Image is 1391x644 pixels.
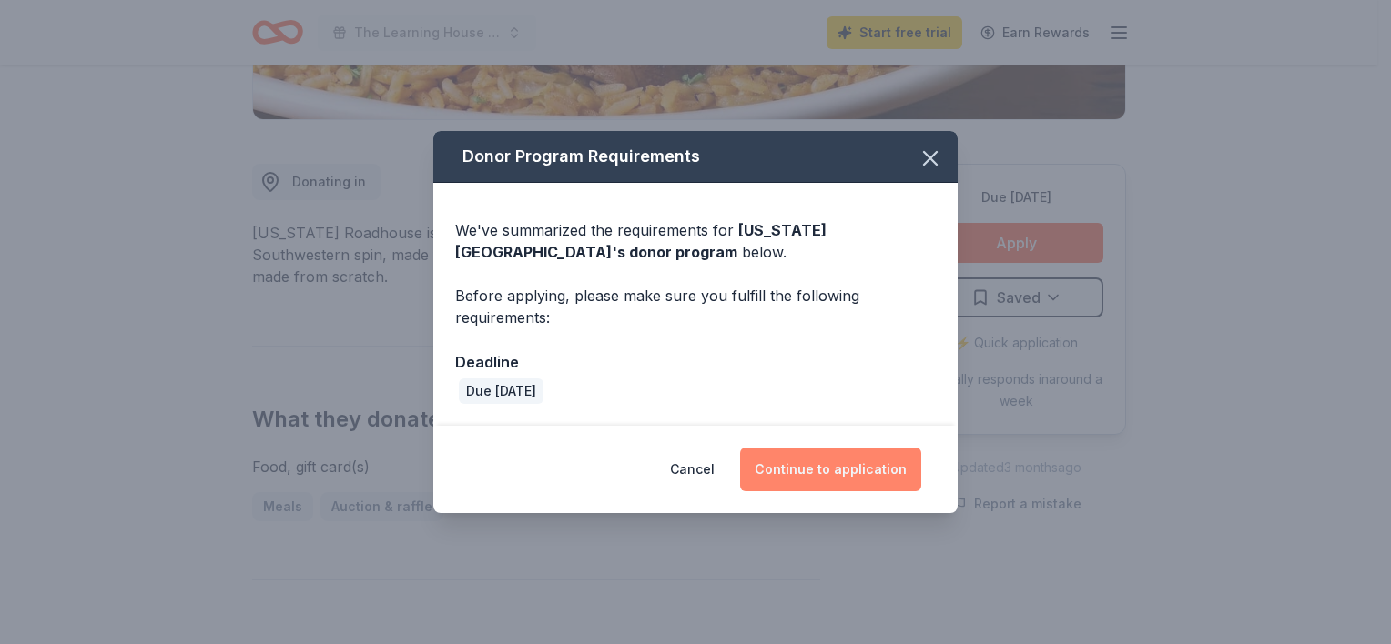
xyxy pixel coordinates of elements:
[433,131,958,183] div: Donor Program Requirements
[740,448,921,491] button: Continue to application
[455,285,936,328] div: Before applying, please make sure you fulfill the following requirements:
[455,219,936,263] div: We've summarized the requirements for below.
[455,350,936,374] div: Deadline
[670,448,715,491] button: Cancel
[459,378,543,404] div: Due [DATE]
